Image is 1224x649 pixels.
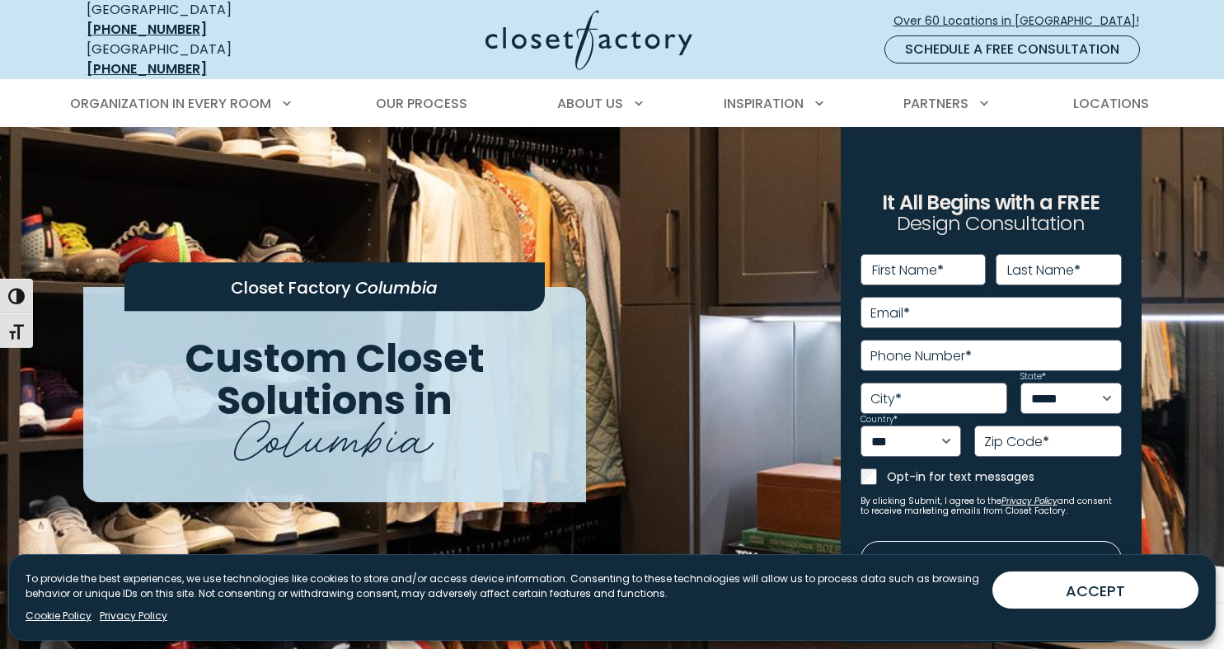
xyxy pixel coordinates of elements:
[1020,373,1046,381] label: State
[1007,264,1081,277] label: Last Name
[870,307,910,320] label: Email
[870,350,972,363] label: Phone Number
[26,571,979,601] p: To provide the best experiences, we use technologies like cookies to store and/or access device i...
[884,35,1140,63] a: Schedule a Free Consultation
[231,276,351,299] span: Closet Factory
[26,609,91,623] a: Cookie Policy
[903,94,968,113] span: Partners
[872,264,944,277] label: First Name
[355,276,438,299] span: Columbia
[893,7,1153,35] a: Over 60 Locations in [GEOGRAPHIC_DATA]!
[185,331,485,428] span: Custom Closet Solutions in
[861,541,1122,577] button: Submit
[87,20,207,39] a: [PHONE_NUMBER]
[87,40,326,79] div: [GEOGRAPHIC_DATA]
[70,94,271,113] span: Organization in Every Room
[376,94,467,113] span: Our Process
[992,571,1198,609] button: ACCEPT
[984,435,1049,449] label: Zip Code
[87,59,207,78] a: [PHONE_NUMBER]
[234,397,434,472] span: Columbia
[1001,495,1058,507] a: Privacy Policy
[557,94,623,113] span: About Us
[893,12,1152,30] span: Over 60 Locations in [GEOGRAPHIC_DATA]!
[861,496,1122,516] small: By clicking Submit, I agree to the and consent to receive marketing emails from Closet Factory.
[861,416,898,424] label: Country
[1073,94,1149,113] span: Locations
[887,468,1122,485] label: Opt-in for text messages
[870,393,902,406] label: City
[724,94,804,113] span: Inspiration
[100,609,167,623] a: Privacy Policy
[882,189,1100,216] span: It All Begins with a FREE
[59,81,1166,127] nav: Primary Menu
[485,10,692,70] img: Closet Factory Logo
[897,210,1085,237] span: Design Consultation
